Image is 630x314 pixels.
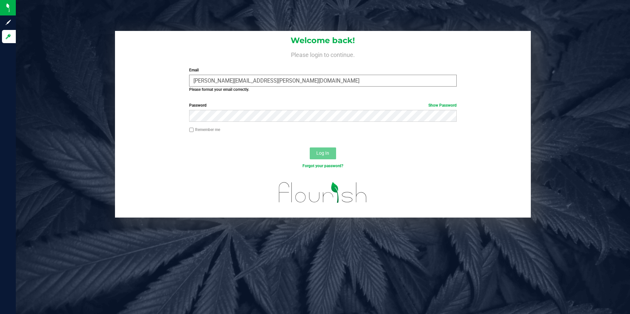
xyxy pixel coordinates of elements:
[310,147,336,159] button: Log In
[302,164,343,168] a: Forgot your password?
[189,103,207,108] span: Password
[316,150,329,156] span: Log In
[189,128,194,132] input: Remember me
[115,50,531,58] h4: Please login to continue.
[189,67,457,73] label: Email
[115,36,531,45] h1: Welcome back!
[5,19,12,26] inline-svg: Sign up
[5,33,12,40] inline-svg: Log in
[189,127,220,133] label: Remember me
[189,87,249,92] strong: Please format your email correctly.
[271,176,375,209] img: flourish_logo.svg
[428,103,457,108] a: Show Password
